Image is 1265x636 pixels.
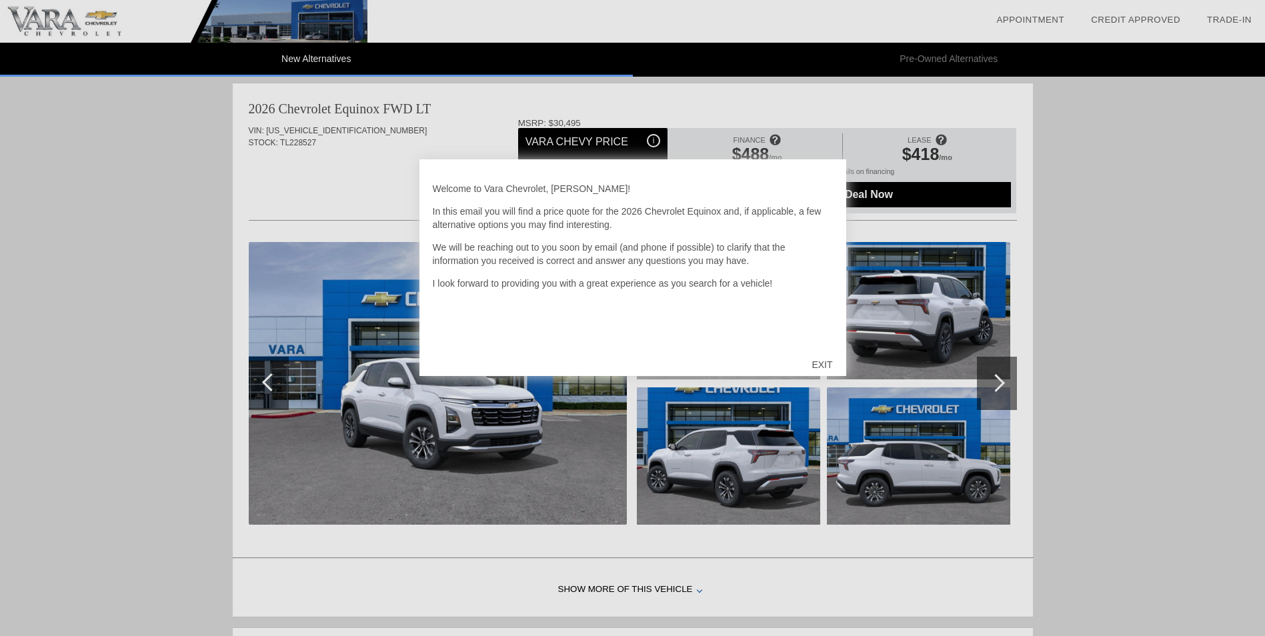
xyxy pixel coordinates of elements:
a: Trade-In [1207,15,1252,25]
a: Credit Approved [1091,15,1180,25]
p: I look forward to providing you with a great experience as you search for a vehicle! [433,277,833,290]
p: Welcome to Vara Chevrolet, [PERSON_NAME]! [433,182,833,195]
a: Appointment [996,15,1064,25]
p: In this email you will find a price quote for the 2026 Chevrolet Equinox and, if applicable, a fe... [433,205,833,231]
p: We will be reaching out to you soon by email (and phone if possible) to clarify that the informat... [433,241,833,267]
div: EXIT [798,345,846,385]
